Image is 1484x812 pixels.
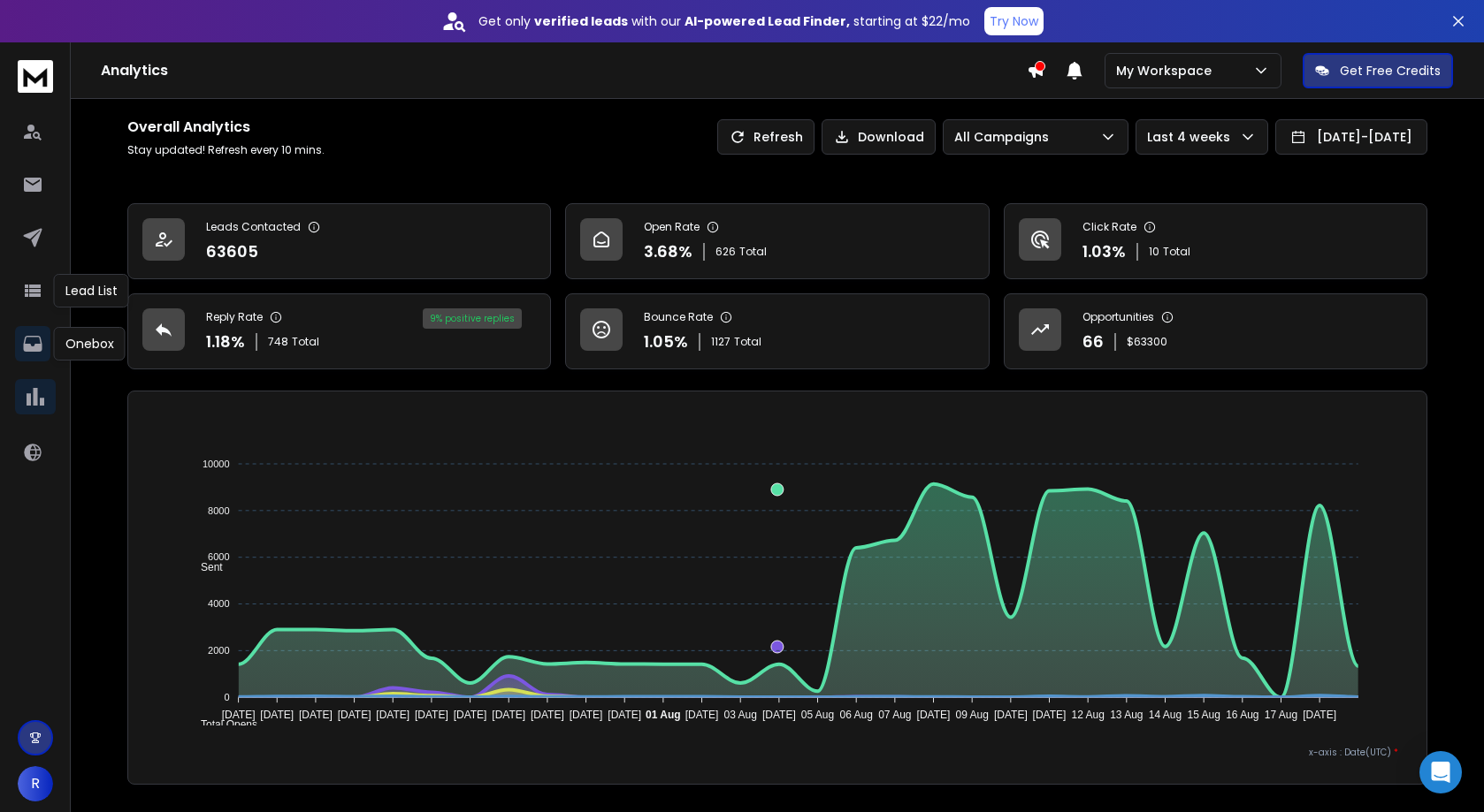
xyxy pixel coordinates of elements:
tspan: 0 [225,692,230,702]
button: Try Now [984,7,1044,35]
span: 10 [1149,245,1159,259]
p: Download [858,128,924,146]
p: Bounce Rate [644,310,713,324]
a: Bounce Rate1.05%1127Total [565,293,989,369]
tspan: [DATE] [415,709,448,721]
tspan: [DATE] [338,709,371,721]
tspan: [DATE] [1303,709,1336,721]
a: Open Rate3.68%626Total [565,203,989,279]
strong: verified leads [534,12,628,30]
span: 1127 [711,335,731,349]
strong: AI-powered Lead Finder, [685,12,850,30]
tspan: [DATE] [762,709,796,721]
button: R [18,766,53,801]
tspan: 14 Aug [1149,709,1182,721]
a: Opportunities66$63300 [1004,293,1427,369]
tspan: 12 Aug [1072,709,1105,721]
tspan: [DATE] [917,709,951,721]
p: 1.05 % [644,330,688,354]
p: Opportunities [1082,310,1154,324]
h1: Overall Analytics [127,117,325,138]
a: Leads Contacted63605 [127,203,551,279]
tspan: [DATE] [994,709,1028,721]
tspan: 10000 [203,459,230,469]
tspan: [DATE] [531,709,564,721]
img: logo [18,60,53,93]
tspan: 4000 [208,598,229,609]
p: Get only with our starting at $22/mo [478,12,970,30]
p: 1.03 % [1082,239,1126,264]
tspan: [DATE] [222,709,256,721]
p: $ 63300 [1127,335,1167,349]
a: Click Rate1.03%10Total [1004,203,1427,279]
div: Lead List [54,274,129,307]
button: [DATE]-[DATE] [1275,119,1427,155]
tspan: 8000 [208,505,229,516]
tspan: 01 Aug [646,709,681,721]
tspan: 03 Aug [724,709,757,721]
tspan: 07 Aug [878,709,911,721]
tspan: 09 Aug [956,709,989,721]
span: Total [739,245,767,259]
span: Total [1163,245,1190,259]
div: 9 % positive replies [423,308,522,329]
tspan: [DATE] [299,709,333,721]
p: 66 [1082,330,1104,354]
tspan: [DATE] [260,709,294,721]
button: Download [822,119,936,155]
span: Total [292,335,319,349]
tspan: 17 Aug [1265,709,1297,721]
span: Total Opens [187,718,257,731]
tspan: [DATE] [454,709,487,721]
tspan: [DATE] [570,709,603,721]
p: Refresh [753,128,803,146]
p: Reply Rate [206,310,263,324]
p: My Workspace [1116,62,1219,80]
p: Leads Contacted [206,220,301,234]
tspan: 06 Aug [840,709,873,721]
tspan: [DATE] [685,709,719,721]
p: Stay updated! Refresh every 10 mins. [127,143,325,157]
p: Click Rate [1082,220,1136,234]
p: 63605 [206,239,258,264]
div: Onebox [54,327,126,360]
tspan: 16 Aug [1226,709,1258,721]
div: Open Intercom Messenger [1419,751,1462,793]
h1: Analytics [101,60,1027,81]
span: Total [734,335,761,349]
tspan: [DATE] [376,709,409,721]
button: Get Free Credits [1303,53,1453,88]
tspan: 2000 [208,645,229,656]
p: Get Free Credits [1340,62,1441,80]
tspan: [DATE] [492,709,525,721]
p: 1.18 % [206,330,245,354]
p: 3.68 % [644,239,692,264]
tspan: 05 Aug [801,709,834,721]
p: All Campaigns [954,128,1056,146]
tspan: [DATE] [608,709,641,721]
p: Last 4 weeks [1147,128,1237,146]
tspan: [DATE] [1033,709,1067,721]
tspan: 6000 [208,551,229,562]
tspan: 13 Aug [1110,709,1143,721]
p: x-axis : Date(UTC) [157,746,1398,759]
a: Reply Rate1.18%748Total9% positive replies [127,293,551,369]
p: Try Now [990,12,1038,30]
span: Sent [187,561,223,573]
tspan: 15 Aug [1188,709,1220,721]
p: Open Rate [644,220,700,234]
button: Refresh [717,119,815,155]
span: 748 [268,335,288,349]
span: 626 [715,245,736,259]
